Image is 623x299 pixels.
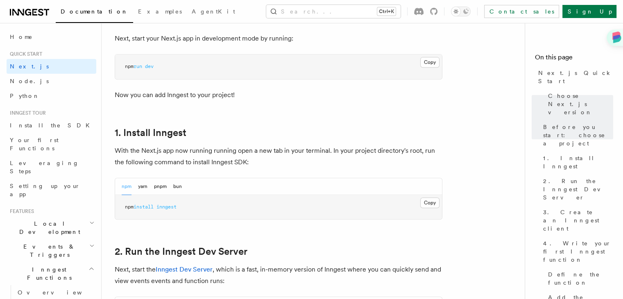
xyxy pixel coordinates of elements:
button: Copy [420,57,439,68]
span: run [134,63,142,69]
span: npm [125,204,134,210]
span: Python [10,93,40,99]
a: 2. Run the Inngest Dev Server [115,246,247,257]
a: Sign Up [562,5,616,18]
span: Node.js [10,78,49,84]
button: Copy [420,197,439,208]
p: With the Next.js app now running running open a new tab in your terminal. In your project directo... [115,145,442,168]
span: AgentKit [192,8,235,15]
a: 2. Run the Inngest Dev Server [540,174,613,205]
span: Your first Functions [10,137,59,152]
a: 4. Write your first Inngest function [540,236,613,267]
a: Inngest Dev Server [156,265,213,273]
p: Next, start the , which is a fast, in-memory version of Inngest where you can quickly send and vi... [115,264,442,287]
kbd: Ctrl+K [377,7,396,16]
a: Node.js [7,74,96,88]
span: 4. Write your first Inngest function [543,239,613,264]
span: npm [125,63,134,69]
span: Documentation [61,8,128,15]
a: AgentKit [187,2,240,22]
span: Setting up your app [10,183,80,197]
span: install [134,204,154,210]
button: bun [173,178,182,195]
span: Next.js Quick Start [538,69,613,85]
button: Inngest Functions [7,262,96,285]
span: Local Development [7,220,89,236]
span: Next.js [10,63,49,70]
a: 3. Create an Inngest client [540,205,613,236]
button: npm [122,178,131,195]
span: Define the function [548,270,613,287]
span: Before you start: choose a project [543,123,613,147]
a: Next.js [7,59,96,74]
span: Quick start [7,51,42,57]
a: Setting up your app [7,179,96,202]
span: Leveraging Steps [10,160,79,174]
span: Inngest tour [7,110,46,116]
a: Install the SDK [7,118,96,133]
span: 3. Create an Inngest client [543,208,613,233]
a: Leveraging Steps [7,156,96,179]
span: Choose Next.js version [548,92,613,116]
button: pnpm [154,178,167,195]
span: Inngest Functions [7,265,88,282]
button: yarn [138,178,147,195]
h4: On this page [535,52,613,66]
a: Your first Functions [7,133,96,156]
button: Events & Triggers [7,239,96,262]
p: Next, start your Next.js app in development mode by running: [115,33,442,44]
span: Home [10,33,33,41]
a: 1. Install Inngest [540,151,613,174]
a: Choose Next.js version [545,88,613,120]
span: Events & Triggers [7,242,89,259]
a: Before you start: choose a project [540,120,613,151]
a: Contact sales [484,5,559,18]
span: inngest [156,204,177,210]
button: Local Development [7,216,96,239]
button: Search...Ctrl+K [266,5,401,18]
span: Examples [138,8,182,15]
p: Now you can add Inngest to your project! [115,89,442,101]
span: 2. Run the Inngest Dev Server [543,177,613,202]
a: Examples [133,2,187,22]
a: Next.js Quick Start [535,66,613,88]
a: Home [7,29,96,44]
a: Define the function [545,267,613,290]
span: Install the SDK [10,122,95,129]
a: Python [7,88,96,103]
span: 1. Install Inngest [543,154,613,170]
a: 1. Install Inngest [115,127,186,138]
span: Features [7,208,34,215]
button: Toggle dark mode [451,7,471,16]
span: dev [145,63,154,69]
a: Documentation [56,2,133,23]
span: Overview [18,289,102,296]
